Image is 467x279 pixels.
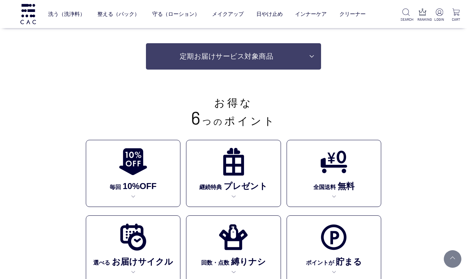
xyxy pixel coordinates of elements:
[219,147,248,176] img: 継続特典プレゼント
[295,5,327,24] a: インナーケア
[86,140,180,207] a: 10%OFF 毎回10%OFF
[212,5,244,24] a: メイクアップ
[434,17,444,22] p: LOGIN
[256,5,283,24] a: 日やけ止め
[58,108,409,126] p: つの
[319,223,348,252] img: ポイントが貯まる
[401,8,411,22] a: SEARCH
[93,254,173,268] p: 選べる
[186,140,281,207] a: 継続特典プレゼント 継続特典プレゼント
[222,181,268,191] span: プレゼント
[417,17,428,22] p: RANKING
[110,257,173,266] span: お届けサイクル
[48,5,85,24] a: 洗う（洗浄料）
[199,179,268,193] p: 継続特典
[334,257,362,266] span: 貯まる
[401,17,411,22] p: SEARCH
[306,254,362,268] p: ポイントが
[313,179,354,193] p: 全国送料
[121,181,156,191] span: 10%OFF
[19,4,37,24] img: logo
[336,181,354,191] span: 無料
[201,254,266,268] p: 回数・点数
[219,223,248,252] img: 回数・点数縛りナシ
[229,257,266,266] span: 縛りナシ
[319,147,348,176] img: 全国送料無料
[119,147,148,176] img: 10%OFF
[146,43,321,70] a: 定期お届けサービス対象商品
[417,8,428,22] a: RANKING
[119,223,148,252] img: 選べるお届けサイクル
[339,5,366,24] a: クリーナー
[97,5,140,24] a: 整える（パック）
[58,98,409,108] p: お得な
[434,8,444,22] a: LOGIN
[191,106,203,128] span: 6
[451,17,461,22] p: CART
[451,8,461,22] a: CART
[224,115,276,127] span: ポイント
[110,179,156,193] p: 毎回
[152,5,200,24] a: 守る（ローション）
[287,140,381,207] a: 全国送料無料 全国送料無料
